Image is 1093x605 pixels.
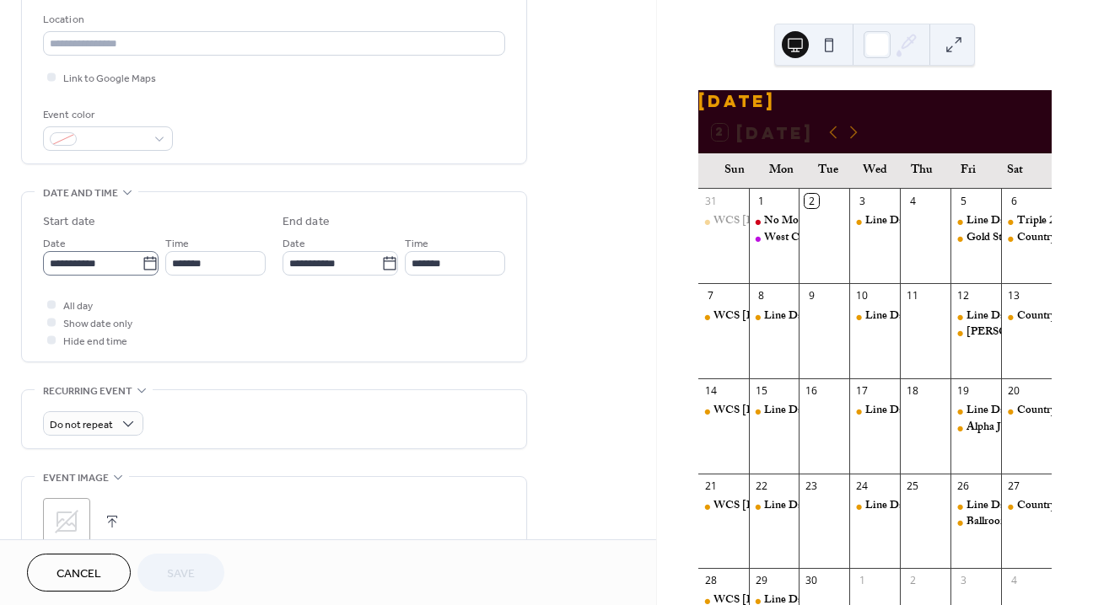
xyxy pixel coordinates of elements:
[713,214,784,229] div: WCS [DATE]
[805,574,819,588] div: 30
[805,479,819,493] div: 23
[805,289,819,303] div: 9
[703,194,718,208] div: 31
[712,153,758,188] div: Sun
[1007,384,1021,399] div: 20
[956,289,971,303] div: 12
[966,499,1052,514] div: Line Dance 10-12
[992,153,1038,188] div: Sat
[43,498,90,545] div: ;
[713,499,784,514] div: WCS [DATE]
[906,384,920,399] div: 18
[849,214,900,229] div: Line Dance 6:30-9:30
[703,574,718,588] div: 28
[50,415,113,435] span: Do not repeat
[754,289,768,303] div: 8
[956,194,971,208] div: 5
[906,194,920,208] div: 4
[945,153,991,188] div: Fri
[43,213,95,231] div: Start date
[758,153,805,188] div: Mon
[43,469,109,487] span: Event image
[805,153,851,188] div: Tue
[749,309,800,324] div: Line Dance 10-12
[754,194,768,208] div: 1
[749,231,800,246] div: West Coast Swing Rally Performance
[764,404,849,419] div: Line Dance 10-12
[906,289,920,303] div: 11
[764,309,849,324] div: Line Dance 10-12
[764,499,849,514] div: Line Dance 10-12
[805,384,819,399] div: 16
[849,404,900,419] div: Line Dance 6:30-9:30
[956,384,971,399] div: 19
[898,153,945,188] div: Thu
[405,235,428,253] span: Time
[165,235,189,253] span: Time
[966,404,1052,419] div: Line Dance 10-12
[1007,479,1021,493] div: 27
[698,309,749,324] div: WCS Sunday
[764,231,937,246] div: West Coast Swing Rally Performance
[849,309,900,324] div: Line Dance 6:30-9:30
[764,214,954,229] div: No Morning Line Dance [DATE] Only!
[749,499,800,514] div: Line Dance 10-12
[966,420,1016,436] div: Alpha Jazz
[43,235,66,253] span: Date
[950,515,1001,530] div: Ballroom/Latin Dance Night w/ DJ Robert Tolentino
[1001,499,1052,514] div: Country Night w/ DJ Wray Sisk
[1007,574,1021,588] div: 4
[865,214,969,229] div: Line Dance 6:30-9:30
[956,574,971,588] div: 3
[43,11,502,29] div: Location
[698,499,749,514] div: WCS Sunday
[703,384,718,399] div: 14
[865,309,969,324] div: Line Dance 6:30-9:30
[698,90,1052,112] div: [DATE]
[855,194,870,208] div: 3
[966,231,1061,246] div: Gold Standard Band
[63,70,156,88] span: Link to Google Maps
[950,214,1001,229] div: Line Dance 10-12
[1001,404,1052,419] div: Country Night w/ DJ Wray Sisk
[849,499,900,514] div: Line Dance 6:30-9:30
[956,479,971,493] div: 26
[27,554,131,592] button: Cancel
[852,153,898,188] div: Wed
[950,499,1001,514] div: Line Dance 10-12
[43,185,118,202] span: Date and time
[950,325,1001,340] div: Buddy's Ballroom/Latin Dance Night
[1001,231,1052,246] div: Country Night w/ DJ Jason Bewley
[713,404,784,419] div: WCS [DATE]
[805,194,819,208] div: 2
[749,214,800,229] div: No Morning Line Dance Today Only!
[855,384,870,399] div: 17
[754,574,768,588] div: 29
[63,333,127,351] span: Hide end time
[749,404,800,419] div: Line Dance 10-12
[950,309,1001,324] div: Line Dance 10-12
[950,420,1001,436] div: Alpha Jazz
[43,106,170,124] div: Event color
[1007,289,1021,303] div: 13
[966,214,1052,229] div: Line Dance 10-12
[698,214,749,229] div: WCS Sunday
[57,565,101,583] span: Cancel
[1001,214,1052,229] div: Triple 2 Step Workshop
[950,404,1001,419] div: Line Dance 10-12
[698,404,749,419] div: WCS Sunday
[283,213,330,231] div: End date
[1007,194,1021,208] div: 6
[43,383,132,400] span: Recurring event
[283,235,305,253] span: Date
[950,231,1001,246] div: Gold Standard Band
[703,289,718,303] div: 7
[754,384,768,399] div: 15
[855,479,870,493] div: 24
[754,479,768,493] div: 22
[855,289,870,303] div: 10
[703,479,718,493] div: 21
[1001,309,1052,324] div: Country Night w/ DJ Wray Sisk
[713,309,784,324] div: WCS [DATE]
